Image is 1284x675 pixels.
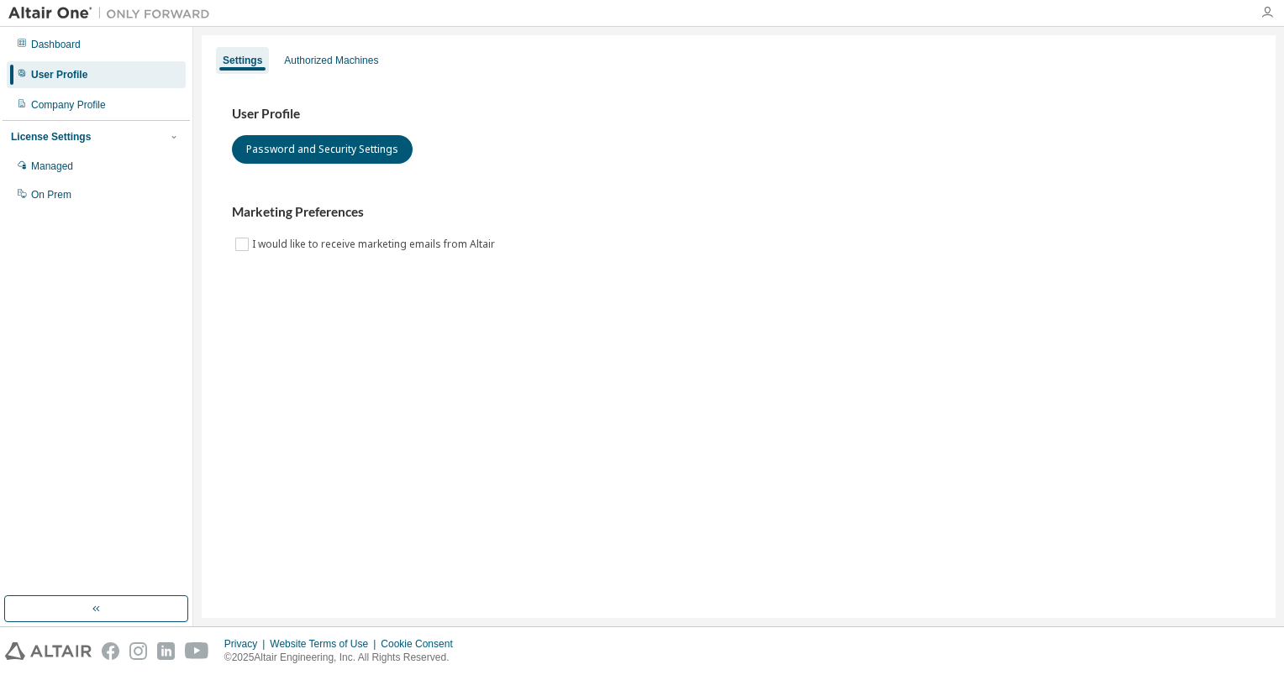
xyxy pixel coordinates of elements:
div: Dashboard [31,38,81,51]
div: Authorized Machines [284,54,378,67]
div: Cookie Consent [381,637,462,651]
label: I would like to receive marketing emails from Altair [252,234,498,254]
div: Company Profile [31,98,106,112]
div: Settings [223,54,262,67]
div: License Settings [11,130,91,144]
img: instagram.svg [129,642,147,660]
img: youtube.svg [185,642,209,660]
div: Website Terms of Use [270,637,381,651]
button: Password and Security Settings [232,135,413,164]
h3: Marketing Preferences [232,204,1245,221]
img: Altair One [8,5,218,22]
div: Managed [31,160,73,173]
img: linkedin.svg [157,642,175,660]
div: On Prem [31,188,71,201]
p: © 2025 Altair Engineering, Inc. All Rights Reserved. [224,651,463,665]
div: Privacy [224,637,270,651]
img: facebook.svg [102,642,119,660]
div: User Profile [31,68,87,81]
h3: User Profile [232,106,1245,123]
img: altair_logo.svg [5,642,92,660]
